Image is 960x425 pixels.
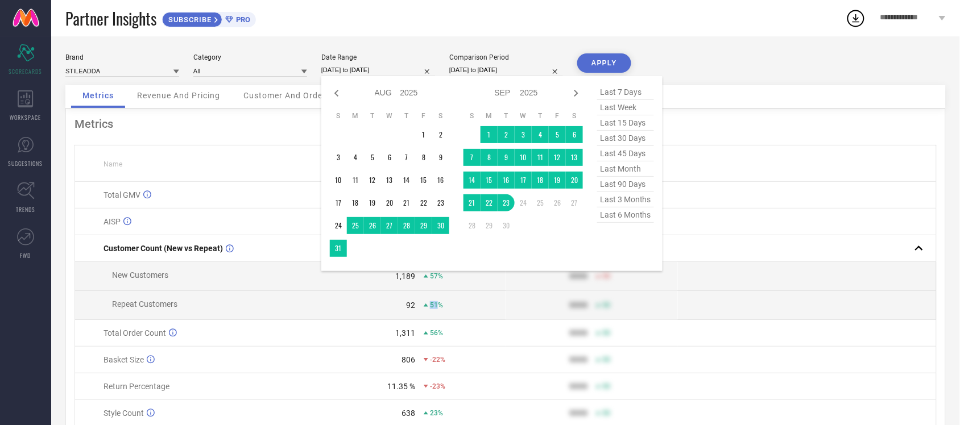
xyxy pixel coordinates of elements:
[569,272,587,281] div: 9999
[566,194,583,211] td: Sat Sep 27 2025
[398,172,415,189] td: Thu Aug 14 2025
[597,207,654,223] span: last 6 months
[569,409,587,418] div: 9999
[398,194,415,211] td: Thu Aug 21 2025
[846,8,866,28] div: Open download list
[569,382,587,391] div: 9999
[569,86,583,100] div: Next month
[381,149,398,166] td: Wed Aug 06 2025
[515,126,532,143] td: Wed Sep 03 2025
[82,91,114,100] span: Metrics
[364,172,381,189] td: Tue Aug 12 2025
[398,149,415,166] td: Thu Aug 07 2025
[515,172,532,189] td: Wed Sep 17 2025
[515,149,532,166] td: Wed Sep 10 2025
[566,172,583,189] td: Sat Sep 20 2025
[498,126,515,143] td: Tue Sep 02 2025
[10,113,42,122] span: WORKSPACE
[112,299,177,309] span: Repeat Customers
[566,149,583,166] td: Sat Sep 13 2025
[532,194,549,211] td: Thu Sep 25 2025
[330,217,347,234] td: Sun Aug 24 2025
[330,172,347,189] td: Sun Aug 10 2025
[432,126,449,143] td: Sat Aug 02 2025
[347,172,364,189] td: Mon Aug 11 2025
[464,217,481,234] td: Sun Sep 28 2025
[381,172,398,189] td: Wed Aug 13 2025
[597,85,654,100] span: last 7 days
[481,126,498,143] td: Mon Sep 01 2025
[430,382,445,390] span: -23%
[532,126,549,143] td: Thu Sep 04 2025
[515,194,532,211] td: Wed Sep 24 2025
[549,111,566,120] th: Friday
[498,172,515,189] td: Tue Sep 16 2025
[515,111,532,120] th: Wednesday
[415,172,432,189] td: Fri Aug 15 2025
[566,126,583,143] td: Sat Sep 06 2025
[364,194,381,211] td: Tue Aug 19 2025
[65,53,179,61] div: Brand
[321,64,435,76] input: Select date range
[104,382,169,391] span: Return Percentage
[602,409,610,417] span: 50
[402,355,415,364] div: 806
[464,149,481,166] td: Sun Sep 07 2025
[602,329,610,337] span: 50
[112,270,168,280] span: New Customers
[330,240,347,257] td: Sun Aug 31 2025
[16,205,35,214] span: TRENDS
[415,126,432,143] td: Fri Aug 01 2025
[381,111,398,120] th: Wednesday
[104,190,140,199] span: Total GMV
[597,146,654,161] span: last 45 days
[597,192,654,207] span: last 3 months
[464,194,481,211] td: Sun Sep 21 2025
[569,301,587,310] div: 9999
[532,149,549,166] td: Thu Sep 11 2025
[464,111,481,120] th: Sunday
[498,111,515,120] th: Tuesday
[381,217,398,234] td: Wed Aug 27 2025
[597,177,654,192] span: last 90 days
[430,272,443,280] span: 57%
[432,149,449,166] td: Sat Aug 09 2025
[330,149,347,166] td: Sun Aug 03 2025
[430,409,443,417] span: 23%
[597,131,654,146] span: last 30 days
[347,149,364,166] td: Mon Aug 04 2025
[432,194,449,211] td: Sat Aug 23 2025
[430,356,445,364] span: -22%
[549,172,566,189] td: Fri Sep 19 2025
[163,15,214,24] span: SUBSCRIBE
[602,301,610,309] span: 50
[233,15,250,24] span: PRO
[498,149,515,166] td: Tue Sep 09 2025
[481,149,498,166] td: Mon Sep 08 2025
[569,355,587,364] div: 9999
[602,356,610,364] span: 50
[243,91,330,100] span: Customer And Orders
[415,217,432,234] td: Fri Aug 29 2025
[481,217,498,234] td: Mon Sep 29 2025
[449,64,563,76] input: Select comparison period
[398,111,415,120] th: Thursday
[364,111,381,120] th: Tuesday
[498,194,515,211] td: Tue Sep 23 2025
[449,53,563,61] div: Comparison Period
[9,67,43,76] span: SCORECARDS
[104,217,121,226] span: AISP
[597,100,654,115] span: last week
[432,172,449,189] td: Sat Aug 16 2025
[549,149,566,166] td: Fri Sep 12 2025
[395,328,415,338] div: 1,311
[569,328,587,338] div: 9999
[330,111,347,120] th: Sunday
[432,111,449,120] th: Saturday
[532,172,549,189] td: Thu Sep 18 2025
[577,53,631,73] button: APPLY
[406,301,415,310] div: 92
[347,194,364,211] td: Mon Aug 18 2025
[602,382,610,390] span: 50
[387,382,415,391] div: 11.35 %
